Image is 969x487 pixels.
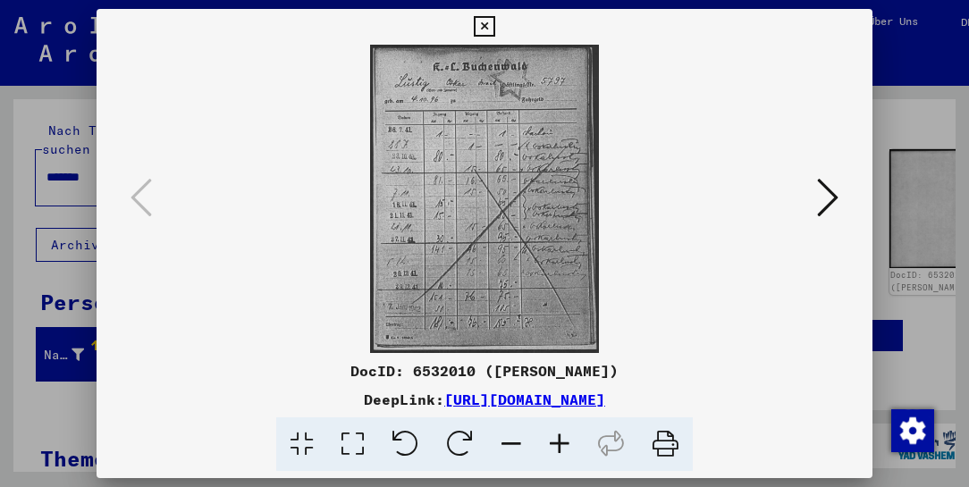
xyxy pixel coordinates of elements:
a: [URL][DOMAIN_NAME] [444,390,605,408]
div: DocID: 6532010 ([PERSON_NAME]) [97,360,872,382]
img: Zustimmung ändern [891,409,934,452]
img: 001.jpg [157,45,811,353]
div: DeepLink: [97,389,872,410]
div: Zustimmung ändern [890,408,933,451]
